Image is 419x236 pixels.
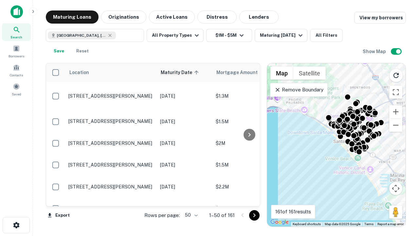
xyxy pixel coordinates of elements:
p: [STREET_ADDRESS][PERSON_NAME] [68,93,154,99]
button: Show satellite imagery [293,67,326,80]
span: Mortgage Amount [216,69,266,76]
h6: Show Map [363,48,387,55]
a: Open this area in Google Maps (opens a new window) [269,218,290,226]
p: Rows per page: [144,211,180,219]
button: Map camera controls [389,182,402,195]
p: [DATE] [160,161,209,168]
button: Zoom in [389,105,402,118]
span: Search [10,34,22,40]
p: [STREET_ADDRESS][PERSON_NAME] [68,118,154,124]
button: Maturing [DATE] [255,29,307,42]
button: Maturing Loans [46,10,99,24]
a: Search [2,23,31,41]
button: $1M - $5M [206,29,252,42]
p: [DATE] [160,183,209,190]
button: Show street map [270,67,293,80]
p: $2M [216,140,281,147]
img: Google [269,218,290,226]
div: 0 0 [267,63,406,226]
p: $2.2M [216,183,281,190]
div: 50 [182,210,199,220]
p: [STREET_ADDRESS][PERSON_NAME] [68,206,154,211]
p: [STREET_ADDRESS][PERSON_NAME] [68,140,154,146]
button: Reset [72,45,93,58]
img: capitalize-icon.png [10,5,23,18]
button: All Property Types [147,29,204,42]
a: Borrowers [2,42,31,60]
button: Reload search area [389,69,403,82]
span: Saved [12,91,21,97]
th: Maturity Date [157,63,212,82]
button: Toggle fullscreen view [389,86,402,99]
button: Keyboard shortcuts [293,222,321,226]
th: Mortgage Amount [212,63,284,82]
p: [STREET_ADDRESS][PERSON_NAME] [68,184,154,190]
p: $1.3M [216,92,281,100]
span: Maturity Date [161,69,201,76]
th: Location [65,63,157,82]
a: Report a map error [377,222,404,226]
span: Contacts [10,72,23,78]
p: $1.5M [216,118,281,125]
span: Map data ©2025 Google [325,222,360,226]
p: Remove Boundary [274,86,323,94]
p: 1–50 of 161 [209,211,235,219]
button: Lenders [239,10,279,24]
p: 161 of 161 results [275,208,311,216]
p: [STREET_ADDRESS][PERSON_NAME] [68,162,154,168]
button: Active Loans [149,10,195,24]
p: [DATE] [160,140,209,147]
button: Distress [197,10,237,24]
button: Export [46,210,71,220]
iframe: Chat Widget [386,184,419,215]
button: Originations [101,10,146,24]
button: All Filters [310,29,343,42]
a: Terms (opens in new tab) [364,222,373,226]
span: [GEOGRAPHIC_DATA], [GEOGRAPHIC_DATA], [GEOGRAPHIC_DATA] [57,32,106,38]
span: Location [69,69,89,76]
span: Borrowers [9,53,24,59]
div: Maturing [DATE] [260,31,304,39]
a: Contacts [2,61,31,79]
p: $1.5M [216,161,281,168]
p: $1.3M [216,205,281,212]
button: Zoom out [389,119,402,132]
a: View my borrowers [354,12,406,24]
button: Save your search to get updates of matches that match your search criteria. [48,45,69,58]
p: [DATE] [160,92,209,100]
p: [DATE] [160,118,209,125]
a: Saved [2,80,31,98]
button: Go to next page [249,210,260,221]
p: [DATE] [160,205,209,212]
